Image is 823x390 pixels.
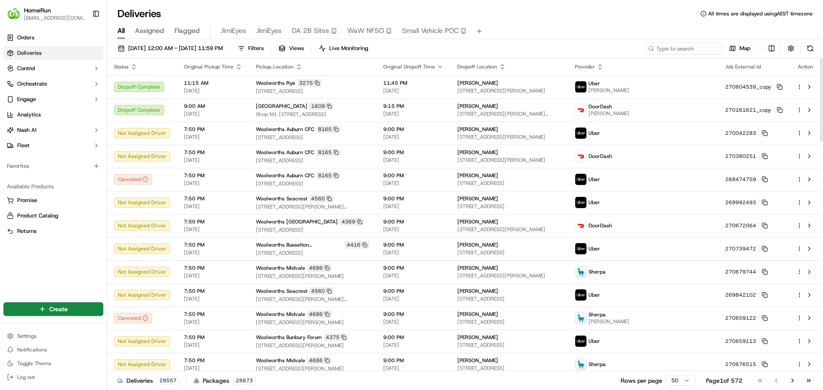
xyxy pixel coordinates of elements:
[725,199,768,206] button: 269992493
[621,376,662,385] p: Rows per page
[17,80,47,88] span: Orchestrate
[184,203,242,210] span: [DATE]
[383,110,444,117] span: [DATE]
[383,288,444,295] span: 9:00 PM
[309,287,334,295] div: 4560
[383,87,444,94] span: [DATE]
[457,110,561,117] span: [STREET_ADDRESS][PERSON_NAME][PERSON_NAME]
[457,103,498,110] span: [PERSON_NAME]
[383,63,435,70] span: Original Dropoff Time
[725,176,768,183] button: 268474759
[256,218,338,225] span: Woolworths [GEOGRAPHIC_DATA]
[383,265,444,271] span: 9:00 PM
[457,342,561,348] span: [STREET_ADDRESS]
[457,319,561,325] span: [STREET_ADDRESS]
[457,80,498,86] span: [PERSON_NAME]
[17,360,51,367] span: Toggle Theme
[725,222,768,229] button: 270672064
[316,149,341,156] div: 8165
[184,87,242,94] span: [DATE]
[256,319,369,326] span: [STREET_ADDRESS][PERSON_NAME]
[3,77,103,91] button: Orchestrate
[575,63,595,70] span: Provider
[256,103,307,110] span: [GEOGRAPHIC_DATA]
[725,107,771,113] span: 270161621_copy
[184,134,242,140] span: [DATE]
[234,42,267,54] button: Filters
[575,220,586,231] img: doordash_logo_v2.png
[184,295,242,302] span: [DATE]
[184,195,242,202] span: 7:50 PM
[24,15,85,21] button: [EMAIL_ADDRESS][DOMAIN_NAME]
[383,203,444,210] span: [DATE]
[575,336,586,347] img: uber-new-logo.jpeg
[3,31,103,45] a: Orders
[383,126,444,133] span: 9:00 PM
[128,45,223,52] span: [DATE] 12:00 AM - [DATE] 11:59 PM
[315,42,372,54] button: Live Monitoring
[184,172,242,179] span: 7:50 PM
[725,361,756,368] span: 270676515
[184,157,242,164] span: [DATE]
[184,180,242,187] span: [DATE]
[3,330,103,342] button: Settings
[256,273,369,280] span: [STREET_ADDRESS][PERSON_NAME]
[457,226,561,233] span: [STREET_ADDRESS][PERSON_NAME]
[457,265,498,271] span: [PERSON_NAME]
[725,338,756,345] span: 270659113
[17,374,35,381] span: Log out
[739,45,751,52] span: Map
[725,176,756,183] span: 268474759
[575,81,586,92] img: uber-new-logo.jpeg
[256,172,314,179] span: Woolworths Auburn CFC
[233,377,256,384] div: 28873
[457,272,561,279] span: [STREET_ADDRESS][PERSON_NAME]
[17,95,36,103] span: Engage
[3,194,103,207] button: Promise
[7,7,21,21] img: HomeRun
[457,195,498,202] span: [PERSON_NAME]
[184,272,242,279] span: [DATE]
[457,87,561,94] span: [STREET_ADDRESS][PERSON_NAME]
[256,241,343,248] span: Woolworths Busselton [GEOGRAPHIC_DATA]
[589,361,606,368] span: Sherpa
[184,311,242,318] span: 7:50 PM
[402,26,459,36] span: Small Vehicle POC
[135,26,164,36] span: Assigned
[339,218,364,226] div: 4369
[708,10,813,17] span: All times are displayed using AEST timezone
[256,311,305,318] span: Woolworths Midvale
[256,342,369,349] span: [STREET_ADDRESS][PERSON_NAME]
[24,6,51,15] button: HomeRun
[383,103,444,110] span: 9:15 PM
[17,34,34,42] span: Orders
[725,63,761,70] span: Job External Id
[114,174,152,185] button: Canceled
[3,180,103,194] div: Available Products
[307,310,332,318] div: 4686
[589,292,600,298] span: Uber
[184,241,242,248] span: 7:50 PM
[575,128,586,139] img: uber-new-logo.jpeg
[383,249,444,256] span: [DATE]
[457,249,561,256] span: [STREET_ADDRESS]
[383,149,444,156] span: 9:00 PM
[184,126,242,133] span: 7:50 PM
[575,289,586,301] img: uber-new-logo.jpeg
[256,149,314,156] span: Woolworths Auburn CFC
[184,334,242,341] span: 7:50 PM
[184,80,242,86] span: 11:15 AM
[383,319,444,325] span: [DATE]
[184,218,242,225] span: 7:50 PM
[725,130,756,137] span: 270042283
[256,357,305,364] span: Woolworths Midvale
[17,111,41,119] span: Analytics
[457,63,497,70] span: Dropoff Location
[589,110,629,117] span: [PERSON_NAME]
[256,26,282,36] span: JimiEyes
[725,292,768,298] button: 269842102
[457,157,561,164] span: [STREET_ADDRESS][PERSON_NAME]
[184,365,242,372] span: [DATE]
